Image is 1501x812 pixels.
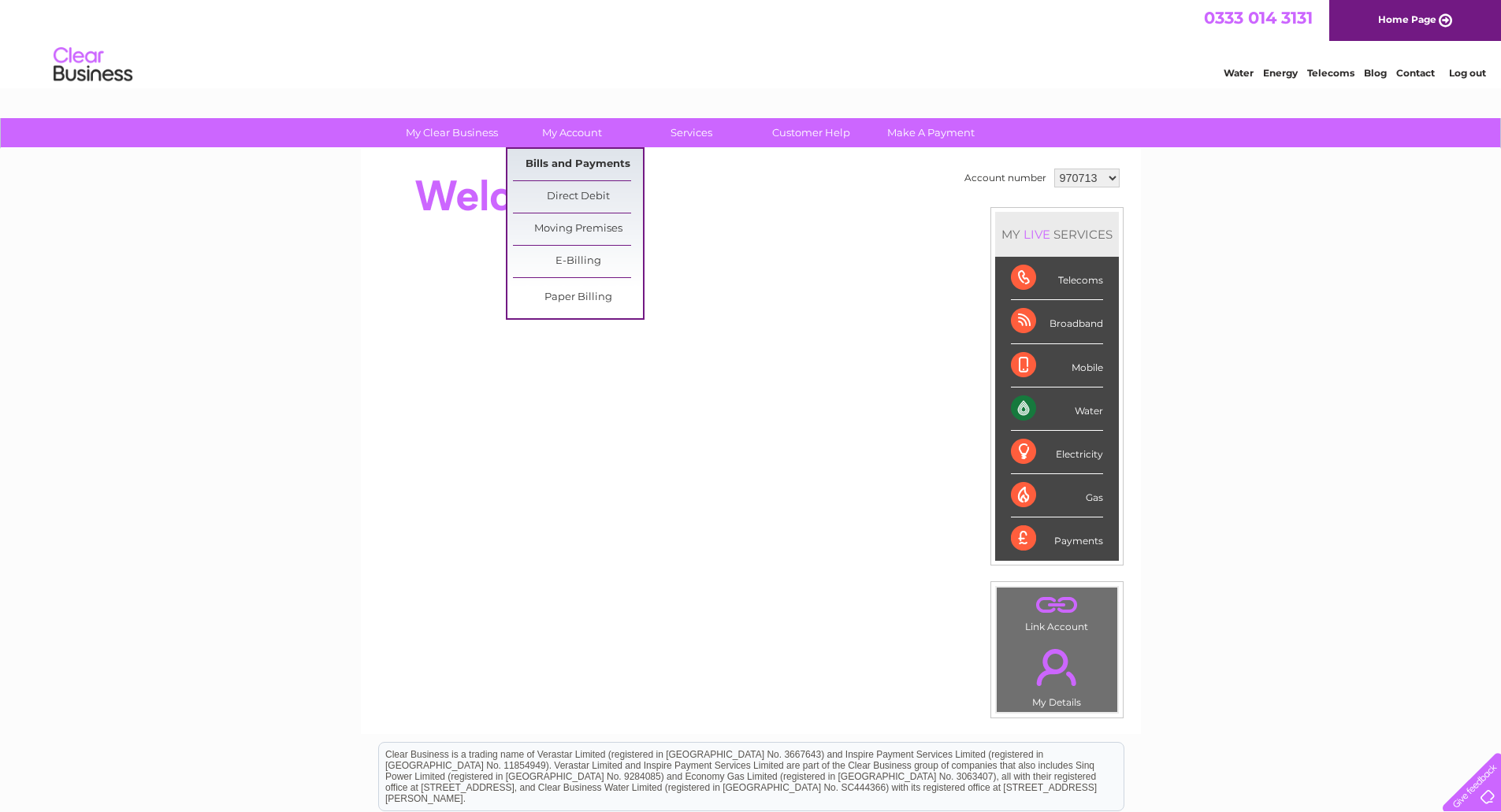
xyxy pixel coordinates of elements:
[1449,67,1486,79] a: Log out
[626,118,756,147] a: Services
[746,118,876,147] a: Customer Help
[995,212,1119,257] div: MY SERVICES
[507,118,637,147] a: My Account
[866,118,996,147] a: Make A Payment
[996,587,1118,636] td: Link Account
[1011,431,1103,474] div: Electricity
[513,181,643,213] a: Direct Debit
[1364,67,1387,79] a: Blog
[1204,8,1313,28] a: 0333 014 3131
[1001,640,1113,695] a: .
[1011,387,1103,431] div: Water
[1011,257,1103,300] div: Telecoms
[1011,344,1103,387] div: Mobile
[513,246,643,277] a: E-Billing
[513,149,643,180] a: Bills and Payments
[513,213,643,245] a: Moving Premises
[1263,67,1298,79] a: Energy
[379,9,1124,76] div: Clear Business is a trading name of Verastar Limited (registered in [GEOGRAPHIC_DATA] No. 3667643...
[1224,67,1254,79] a: Water
[1307,67,1354,79] a: Telecoms
[387,118,517,147] a: My Clear Business
[53,41,133,89] img: logo.png
[1396,67,1435,79] a: Contact
[513,282,643,313] a: Paper Billing
[996,636,1118,713] td: My Details
[1011,300,1103,343] div: Broadband
[1011,474,1103,517] div: Gas
[1001,591,1113,619] a: .
[1020,227,1053,242] div: LIVE
[1011,517,1103,560] div: Payments
[960,165,1050,191] td: Account number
